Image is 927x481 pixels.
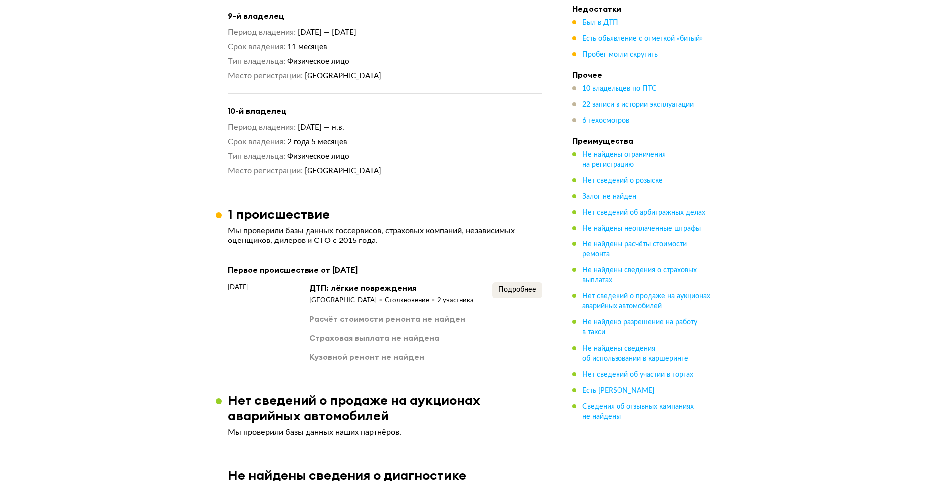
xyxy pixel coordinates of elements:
[582,319,697,336] span: Не найдено разрешение на работу в такси
[287,43,327,51] span: 11 месяцев
[228,166,303,176] dt: Место регистрации
[582,225,701,232] span: Не найдены неоплаченные штрафы
[309,351,424,362] div: Кузовной ремонт не найден
[498,286,536,293] span: Подробнее
[582,241,687,258] span: Не найдены расчёты стоимости ремонта
[582,371,693,378] span: Нет сведений об участии в торгах
[582,101,694,108] span: 22 записи в истории эксплуатации
[582,267,697,284] span: Не найдены сведения о страховых выплатах
[228,282,249,292] span: [DATE]
[309,313,465,324] div: Расчёт стоимости ремонта не найден
[582,403,694,420] span: Сведения об отзывных кампаниях не найдены
[492,282,542,298] button: Подробнее
[582,345,688,362] span: Не найдены сведения об использовании в каршеринге
[228,137,285,147] dt: Срок владения
[228,11,542,21] h4: 9-й владелец
[228,106,542,116] h4: 10-й владелец
[228,427,542,437] p: Мы проверили базы данных наших партнёров.
[572,4,712,14] h4: Недостатки
[228,27,296,38] dt: Период владения
[298,29,356,36] span: [DATE] — [DATE]
[582,151,666,168] span: Не найдены ограничения на регистрацию
[305,167,381,175] span: [GEOGRAPHIC_DATA]
[228,42,285,52] dt: Срок владения
[582,51,658,58] span: Пробег могли скрутить
[309,296,385,305] div: [GEOGRAPHIC_DATA]
[582,193,636,200] span: Залог не найден
[228,263,542,276] div: Первое происшествие от [DATE]
[228,226,542,245] p: Мы проверили базы данных госсервисов, страховых компаний, независимых оценщиков, дилеров и СТО с ...
[582,177,663,184] span: Нет сведений о розыске
[582,117,629,124] span: 6 техосмотров
[287,58,349,65] span: Физическое лицо
[228,56,285,67] dt: Тип владельца
[305,72,381,80] span: [GEOGRAPHIC_DATA]
[228,151,285,162] dt: Тип владельца
[582,209,705,216] span: Нет сведений об арбитражных делах
[298,124,344,131] span: [DATE] — н.в.
[582,85,657,92] span: 10 владельцев по ПТС
[228,122,296,133] dt: Период владения
[309,332,439,343] div: Страховая выплата не найдена
[582,387,654,394] span: Есть [PERSON_NAME]
[309,282,474,293] div: ДТП: лёгкие повреждения
[572,136,712,146] h4: Преимущества
[572,70,712,80] h4: Прочее
[228,206,330,222] h3: 1 происшествие
[437,296,474,305] div: 2 участника
[385,296,437,305] div: Столкновение
[287,153,349,160] span: Физическое лицо
[287,138,347,146] span: 2 года 5 месяцев
[582,19,618,26] span: Был в ДТП
[228,71,303,81] dt: Место регистрации
[582,35,703,42] span: Есть объявление с отметкой «битый»
[228,392,554,423] h3: Нет сведений о продаже на аукционах аварийных автомобилей
[582,293,710,310] span: Нет сведений о продаже на аукционах аварийных автомобилей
